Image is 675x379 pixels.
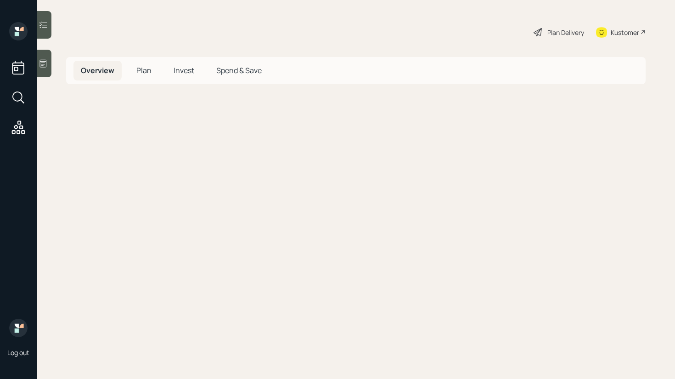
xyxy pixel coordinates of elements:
[7,348,29,357] div: Log out
[216,65,262,75] span: Spend & Save
[9,319,28,337] img: retirable_logo.png
[81,65,114,75] span: Overview
[611,28,639,37] div: Kustomer
[136,65,152,75] span: Plan
[547,28,584,37] div: Plan Delivery
[174,65,194,75] span: Invest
